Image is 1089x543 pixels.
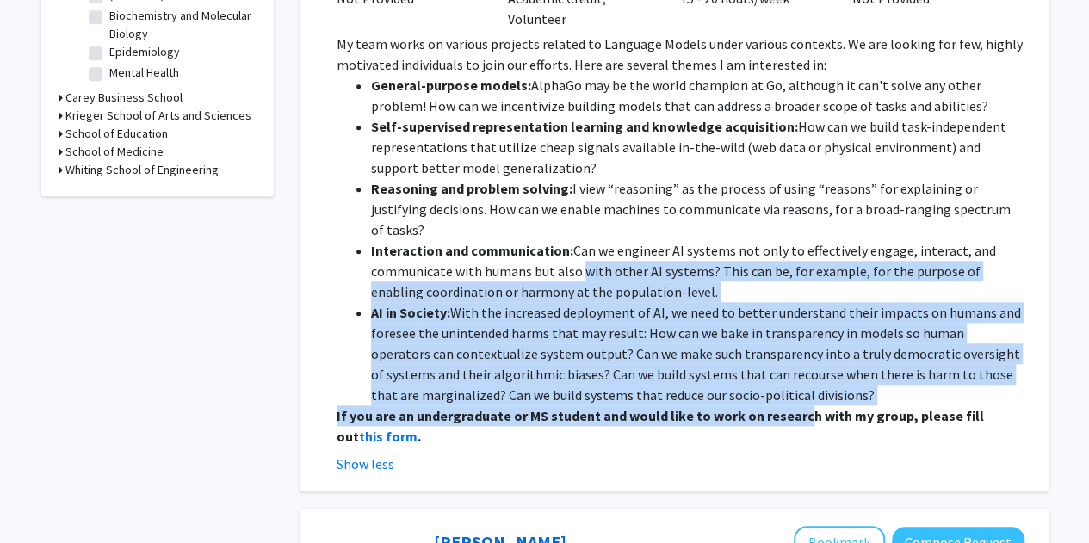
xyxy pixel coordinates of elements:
strong: Self-supervised representation learning and knowledge acquisition: [371,118,798,135]
h3: Whiting School of Engineering [65,161,219,179]
h3: School of Medicine [65,143,164,161]
strong: . [418,428,421,445]
p: My team works on various projects related to Language Models under various contexts. We are looki... [337,34,1024,75]
strong: AI in Society: [371,304,450,321]
h3: Krieger School of Arts and Sciences [65,107,251,125]
strong: If you are an undergraduate or MS student and would like to work on research with my group, pleas... [337,407,984,445]
a: this form [359,428,418,445]
strong: Reasoning and problem solving: [371,180,572,197]
li: With the increased deployment of AI, we need to better understand their impacts on humans and for... [371,302,1024,405]
label: Epidemiology [109,43,180,61]
iframe: Chat [13,466,73,530]
li: Can we engineer AI systems not only to effectively engage, interact, and communicate with humans ... [371,240,1024,302]
li: I view “reasoning” as the process of using “reasons” for explaining or justifying decisions. How ... [371,178,1024,240]
li: How can we build task-independent representations that utilize cheap signals available in-the-wil... [371,116,1024,178]
strong: General-purpose models: [371,77,531,94]
label: Biochemistry and Molecular Biology [109,7,252,43]
strong: Interaction and communication: [371,242,573,259]
h3: Carey Business School [65,89,183,107]
li: AlphaGo may be the world champion at Go, although it can't solve any other problem! How can we in... [371,75,1024,116]
h3: School of Education [65,125,168,143]
label: Mental Health [109,64,179,82]
button: Show less [337,454,394,474]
